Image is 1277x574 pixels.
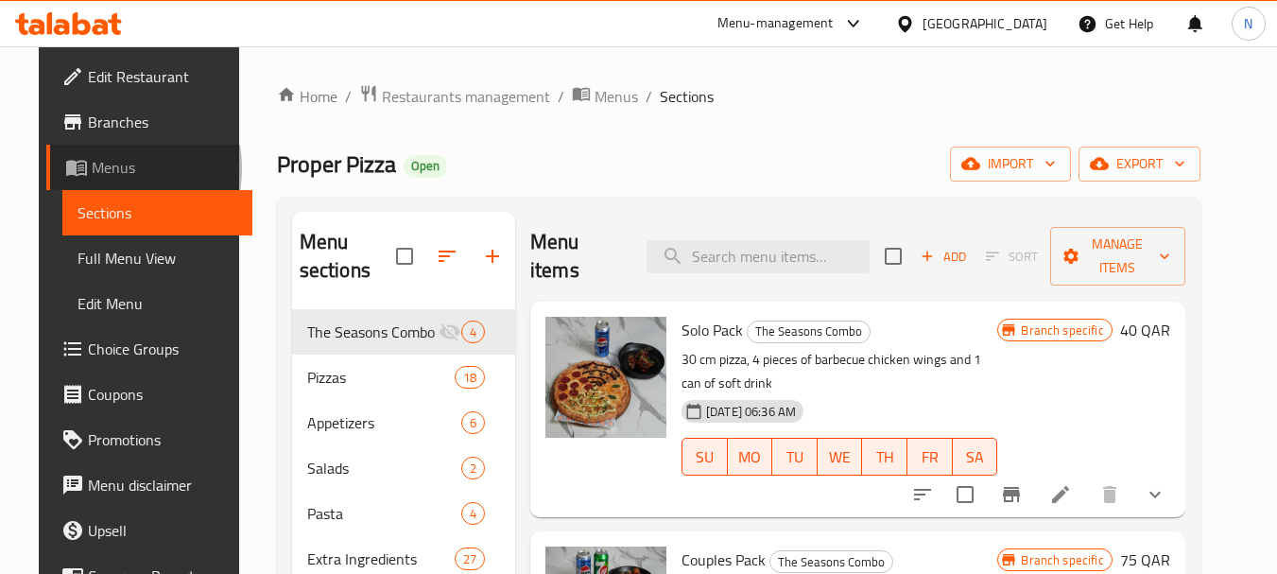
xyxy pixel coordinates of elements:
[46,372,252,417] a: Coupons
[1079,147,1200,182] button: export
[46,145,252,190] a: Menus
[307,457,461,479] div: Salads
[950,147,1071,182] button: import
[88,111,237,133] span: Branches
[682,438,728,476] button: SU
[462,505,484,523] span: 4
[646,85,652,108] li: /
[88,338,237,360] span: Choice Groups
[923,13,1047,34] div: [GEOGRAPHIC_DATA]
[945,475,985,514] span: Select to update
[1144,483,1166,506] svg: Show Choices
[974,242,1050,271] span: Select section first
[1065,233,1170,280] span: Manage items
[682,316,743,344] span: Solo Pack
[292,309,515,355] div: The Seasons Combo4
[825,444,855,471] span: WE
[462,414,484,432] span: 6
[382,85,550,108] span: Restaurants management
[1094,152,1185,176] span: export
[46,417,252,462] a: Promotions
[748,321,870,342] span: The Seasons Combo
[461,457,485,479] div: items
[455,548,485,570] div: items
[989,472,1034,517] button: Branch-specific-item
[461,321,485,343] div: items
[462,460,484,478] span: 2
[747,321,871,343] div: The Seasons Combo
[780,444,810,471] span: TU
[660,85,714,108] span: Sections
[300,228,396,285] h2: Menu sections
[307,366,455,389] span: Pizzas
[918,246,969,268] span: Add
[1120,547,1170,573] h6: 75 QAR
[558,85,564,108] li: /
[92,156,237,179] span: Menus
[307,321,439,343] div: The Seasons Combo
[88,65,237,88] span: Edit Restaurant
[1013,322,1111,339] span: Branch specific
[46,462,252,508] a: Menu disclaimer
[88,383,237,406] span: Coupons
[455,366,485,389] div: items
[873,236,913,276] span: Select section
[462,323,484,341] span: 4
[647,240,870,273] input: search
[717,12,834,35] div: Menu-management
[456,550,484,568] span: 27
[88,428,237,451] span: Promotions
[277,85,337,108] a: Home
[78,247,237,270] span: Full Menu View
[62,235,252,281] a: Full Menu View
[915,444,945,471] span: FR
[735,444,766,471] span: MO
[62,281,252,326] a: Edit Menu
[772,438,818,476] button: TU
[870,444,900,471] span: TH
[1244,13,1252,34] span: N
[88,519,237,542] span: Upsell
[307,502,461,525] div: Pasta
[277,143,396,185] span: Proper Pizza
[1049,483,1072,506] a: Edit menu item
[292,355,515,400] div: Pizzas18
[88,474,237,496] span: Menu disclaimer
[595,85,638,108] span: Menus
[818,438,863,476] button: WE
[572,84,638,109] a: Menus
[46,99,252,145] a: Branches
[78,292,237,315] span: Edit Menu
[307,548,455,570] span: Extra Ingredients
[682,546,766,574] span: Couples Pack
[907,438,953,476] button: FR
[965,152,1056,176] span: import
[461,502,485,525] div: items
[913,242,974,271] span: Add item
[900,472,945,517] button: sort-choices
[292,491,515,536] div: Pasta4
[913,242,974,271] button: Add
[1013,551,1111,569] span: Branch specific
[385,236,424,276] span: Select all sections
[292,445,515,491] div: Salads2
[78,201,237,224] span: Sections
[769,550,893,573] div: The Seasons Combo
[1132,472,1178,517] button: show more
[359,84,550,109] a: Restaurants management
[439,321,461,343] svg: Inactive section
[1050,227,1185,286] button: Manage items
[690,444,720,471] span: SU
[682,348,998,395] p: 30 cm pizza, 4 pieces of barbecue chicken wings and 1 can of soft drink
[307,411,461,434] span: Appetizers
[461,411,485,434] div: items
[46,326,252,372] a: Choice Groups
[530,228,624,285] h2: Menu items
[456,369,484,387] span: 18
[953,438,998,476] button: SA
[46,508,252,553] a: Upsell
[960,444,991,471] span: SA
[862,438,907,476] button: TH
